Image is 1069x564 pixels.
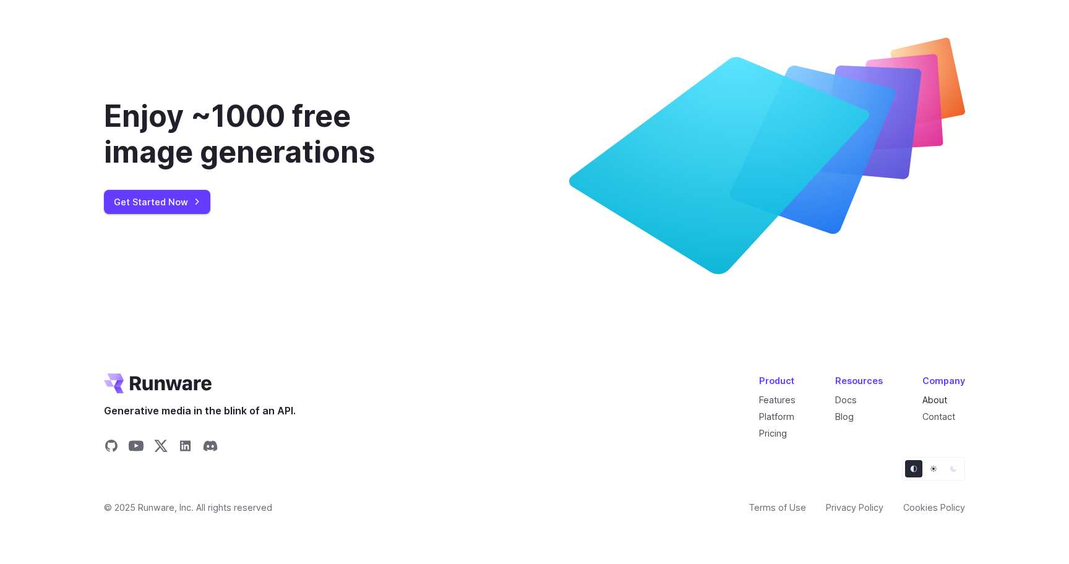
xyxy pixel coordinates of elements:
a: About [922,395,947,405]
a: Go to / [104,374,212,393]
a: Share on LinkedIn [178,438,193,457]
a: Docs [835,395,857,405]
a: Terms of Use [749,500,806,515]
a: Features [759,395,796,405]
a: Cookies Policy [903,500,965,515]
a: Privacy Policy [826,500,883,515]
ul: Theme selector [902,457,965,481]
a: Share on GitHub [104,438,119,457]
button: Light [925,460,942,477]
a: Share on Discord [203,438,218,457]
a: Share on YouTube [129,438,144,457]
div: Resources [835,374,883,388]
a: Share on X [153,438,168,457]
a: Get Started Now [104,190,210,214]
a: Pricing [759,428,787,438]
a: Contact [922,411,955,422]
a: Blog [835,411,854,422]
button: Dark [945,460,962,477]
div: Enjoy ~1000 free image generations [104,98,440,169]
span: Generative media in the blink of an API. [104,403,296,419]
span: © 2025 Runware, Inc. All rights reserved [104,500,272,515]
div: Company [922,374,965,388]
a: Platform [759,411,794,422]
div: Product [759,374,796,388]
button: Default [905,460,922,477]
